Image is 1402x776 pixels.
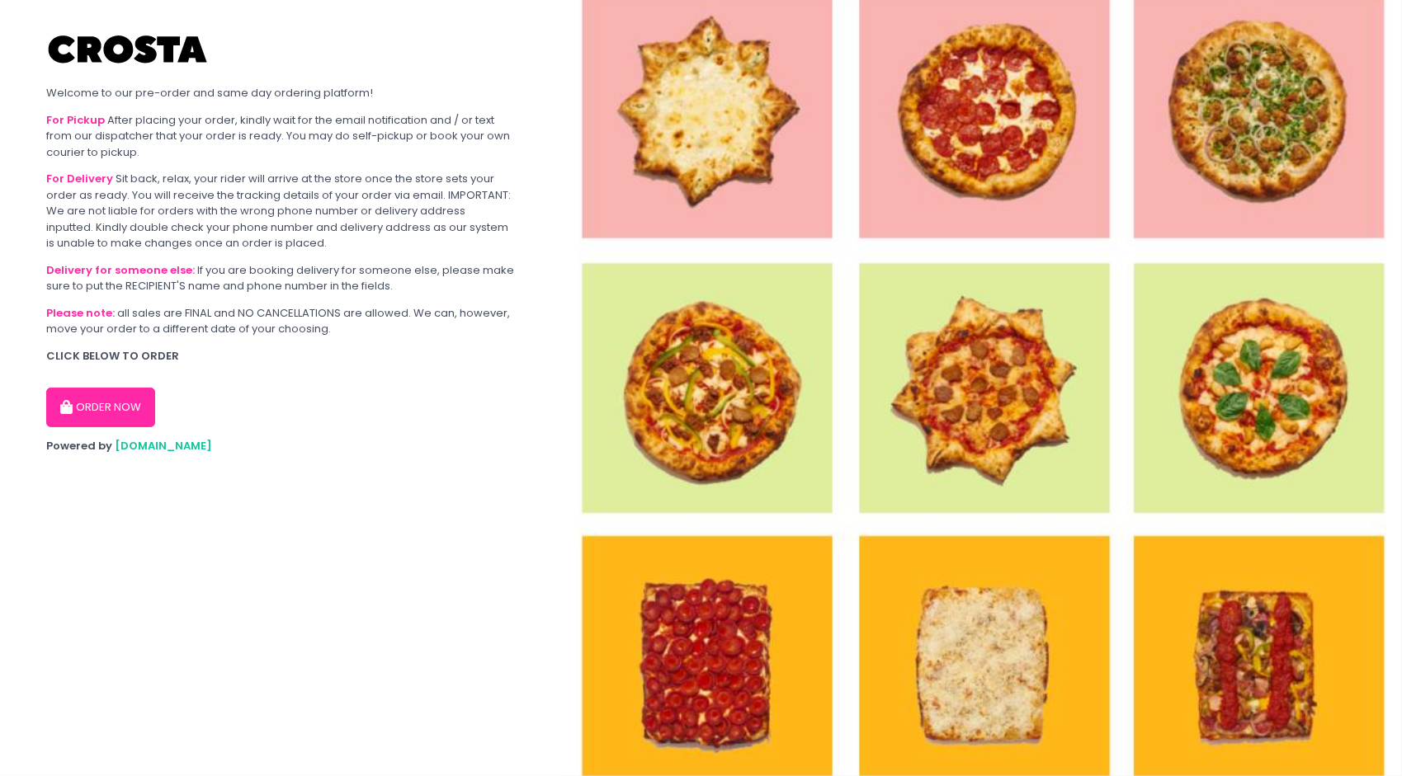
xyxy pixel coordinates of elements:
[46,438,515,454] div: Powered by
[46,112,105,128] b: For Pickup
[46,25,211,74] img: Crosta Pizzeria
[46,305,115,321] b: Please note:
[115,438,212,454] a: [DOMAIN_NAME]
[46,262,515,294] div: If you are booking delivery for someone else, please make sure to put the RECIPIENT'S name and ph...
[46,85,515,101] div: Welcome to our pre-order and same day ordering platform!
[46,171,515,252] div: Sit back, relax, your rider will arrive at the store once the store sets your order as ready. You...
[46,171,113,186] b: For Delivery
[46,388,155,427] button: ORDER NOW
[46,305,515,337] div: all sales are FINAL and NO CANCELLATIONS are allowed. We can, however, move your order to a diffe...
[46,262,195,278] b: Delivery for someone else:
[46,112,515,161] div: After placing your order, kindly wait for the email notification and / or text from our dispatche...
[46,348,515,364] div: CLICK BELOW TO ORDER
